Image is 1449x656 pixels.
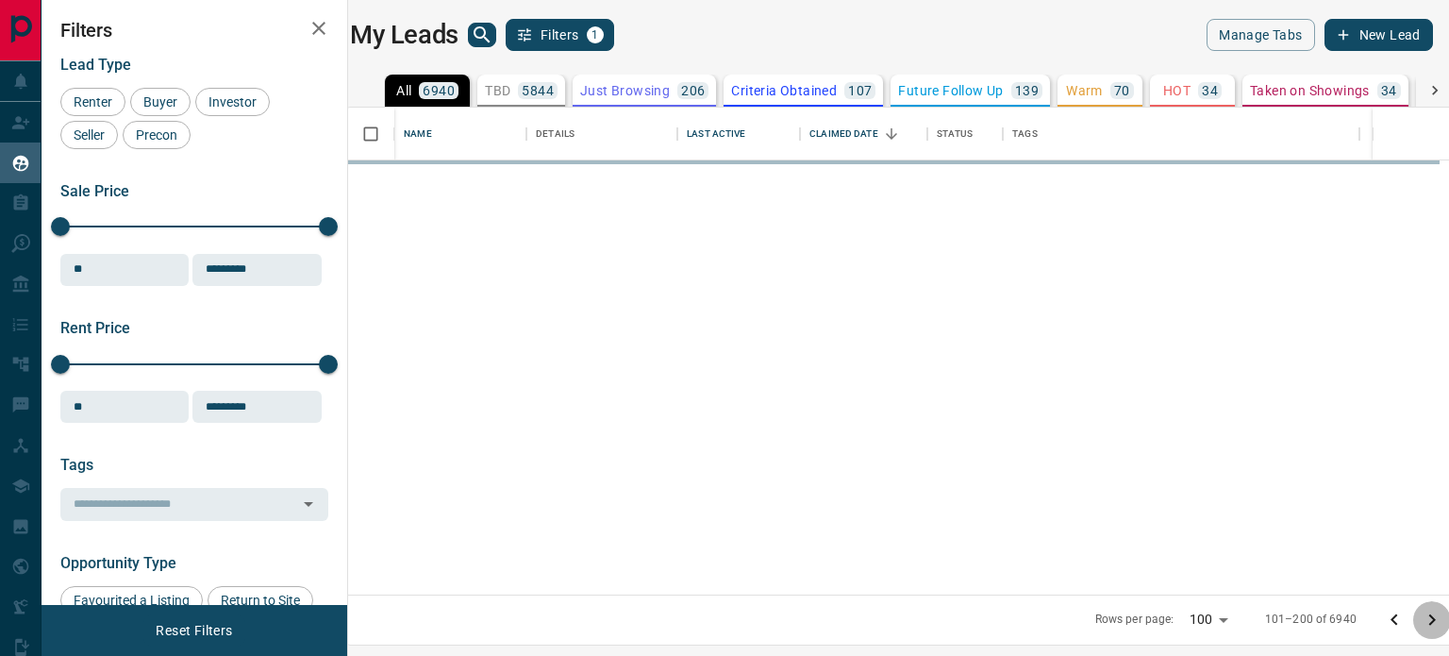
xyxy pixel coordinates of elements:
[67,94,119,109] span: Renter
[1095,612,1174,628] p: Rows per page:
[1265,612,1357,628] p: 101–200 of 6940
[1182,606,1235,633] div: 100
[123,121,191,149] div: Precon
[60,586,203,614] div: Favourited a Listing
[687,108,745,160] div: Last Active
[67,127,111,143] span: Seller
[580,84,670,97] p: Just Browsing
[681,84,705,97] p: 206
[60,554,176,572] span: Opportunity Type
[1066,84,1103,97] p: Warm
[927,108,1003,160] div: Status
[878,121,905,147] button: Sort
[1003,108,1359,160] div: Tags
[350,20,458,50] h1: My Leads
[60,19,328,42] h2: Filters
[1250,84,1370,97] p: Taken on Showings
[536,108,575,160] div: Details
[898,84,1003,97] p: Future Follow Up
[1375,601,1413,639] button: Go to previous page
[394,108,526,160] div: Name
[60,121,118,149] div: Seller
[423,84,455,97] p: 6940
[506,19,614,51] button: Filters1
[485,84,510,97] p: TBD
[137,94,184,109] span: Buyer
[1015,84,1039,97] p: 139
[1163,84,1191,97] p: HOT
[937,108,973,160] div: Status
[677,108,800,160] div: Last Active
[214,593,307,608] span: Return to Site
[848,84,872,97] p: 107
[809,108,878,160] div: Claimed Date
[468,23,496,47] button: search button
[60,56,131,74] span: Lead Type
[1324,19,1433,51] button: New Lead
[195,88,270,116] div: Investor
[60,88,125,116] div: Renter
[731,84,837,97] p: Criteria Obtained
[522,84,554,97] p: 5844
[1012,108,1038,160] div: Tags
[800,108,927,160] div: Claimed Date
[60,182,129,200] span: Sale Price
[295,491,322,517] button: Open
[396,84,411,97] p: All
[202,94,263,109] span: Investor
[60,456,93,474] span: Tags
[404,108,432,160] div: Name
[1202,84,1218,97] p: 34
[589,28,602,42] span: 1
[1114,84,1130,97] p: 70
[526,108,677,160] div: Details
[67,593,196,608] span: Favourited a Listing
[208,586,313,614] div: Return to Site
[129,127,184,143] span: Precon
[1381,84,1397,97] p: 34
[1207,19,1314,51] button: Manage Tabs
[60,319,130,337] span: Rent Price
[130,88,191,116] div: Buyer
[143,614,244,647] button: Reset Filters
